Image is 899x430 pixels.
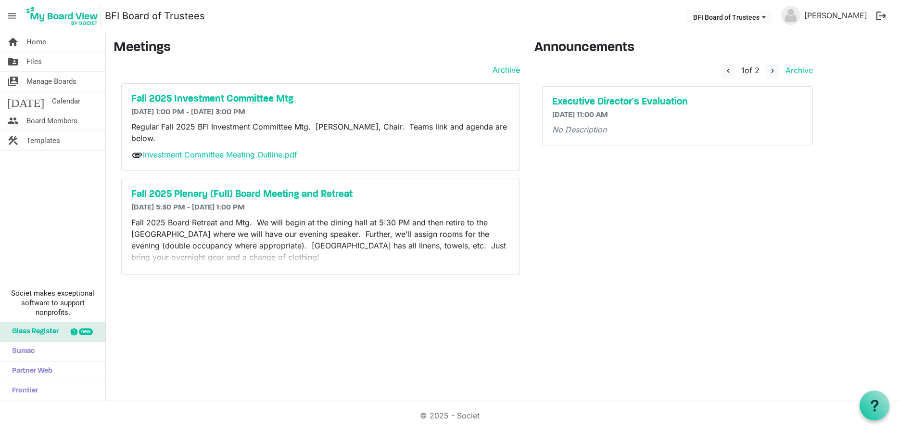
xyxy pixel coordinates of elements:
a: Archive [782,65,813,75]
h3: Meetings [114,40,520,56]
span: [DATE] [7,91,44,111]
h3: Announcements [534,40,821,56]
span: of 2 [741,65,760,75]
span: Board Members [26,111,77,130]
a: Fall 2025 Investment Committee Mtg [131,93,510,105]
span: Manage Boards [26,72,76,91]
span: navigate_before [724,66,733,75]
button: navigate_before [722,64,735,78]
img: My Board View Logo [24,4,101,28]
span: Home [26,32,46,52]
span: Files [26,52,42,71]
span: menu [3,7,21,25]
a: [PERSON_NAME] [800,6,871,25]
button: navigate_next [766,64,779,78]
h6: [DATE] 5:30 PM - [DATE] 1:00 PM [131,203,510,212]
span: 1 [741,65,745,75]
span: people [7,111,19,130]
a: BFI Board of Trustees [105,6,205,26]
div: new [79,328,93,335]
span: switch_account [7,72,19,91]
span: Calendar [52,91,80,111]
span: navigate_next [768,66,777,75]
a: Executive Director's Evaluation [552,96,803,108]
a: © 2025 - Societ [420,411,480,420]
span: folder_shared [7,52,19,71]
img: no-profile-picture.svg [781,6,800,25]
span: home [7,32,19,52]
button: BFI Board of Trustees dropdownbutton [687,10,772,24]
span: construction [7,131,19,150]
a: Investment Committee Meeting Outline.pdf [143,150,297,159]
span: Templates [26,131,60,150]
span: Frontier [7,381,38,401]
span: Societ makes exceptional software to support nonprofits. [4,288,101,317]
p: No Description [552,124,803,135]
button: logout [871,6,891,26]
span: Glass Register [7,322,59,341]
a: Archive [489,64,520,76]
span: attachment [131,149,143,161]
span: Partner Web [7,362,52,381]
a: Fall 2025 Plenary (Full) Board Meeting and Retreat [131,189,510,200]
p: Fall 2025 Board Retreat and Mtg. We will begin at the dining hall at 5:30 PM and then retire to t... [131,217,510,263]
span: Sumac [7,342,35,361]
a: My Board View Logo [24,4,105,28]
p: Regular Fall 2025 BFI Investment Committee Mtg. [PERSON_NAME], Chair. Teams link and agenda are b... [131,121,510,144]
span: [DATE] 11:00 AM [552,111,608,119]
h6: [DATE] 1:00 PM - [DATE] 3:00 PM [131,108,510,117]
